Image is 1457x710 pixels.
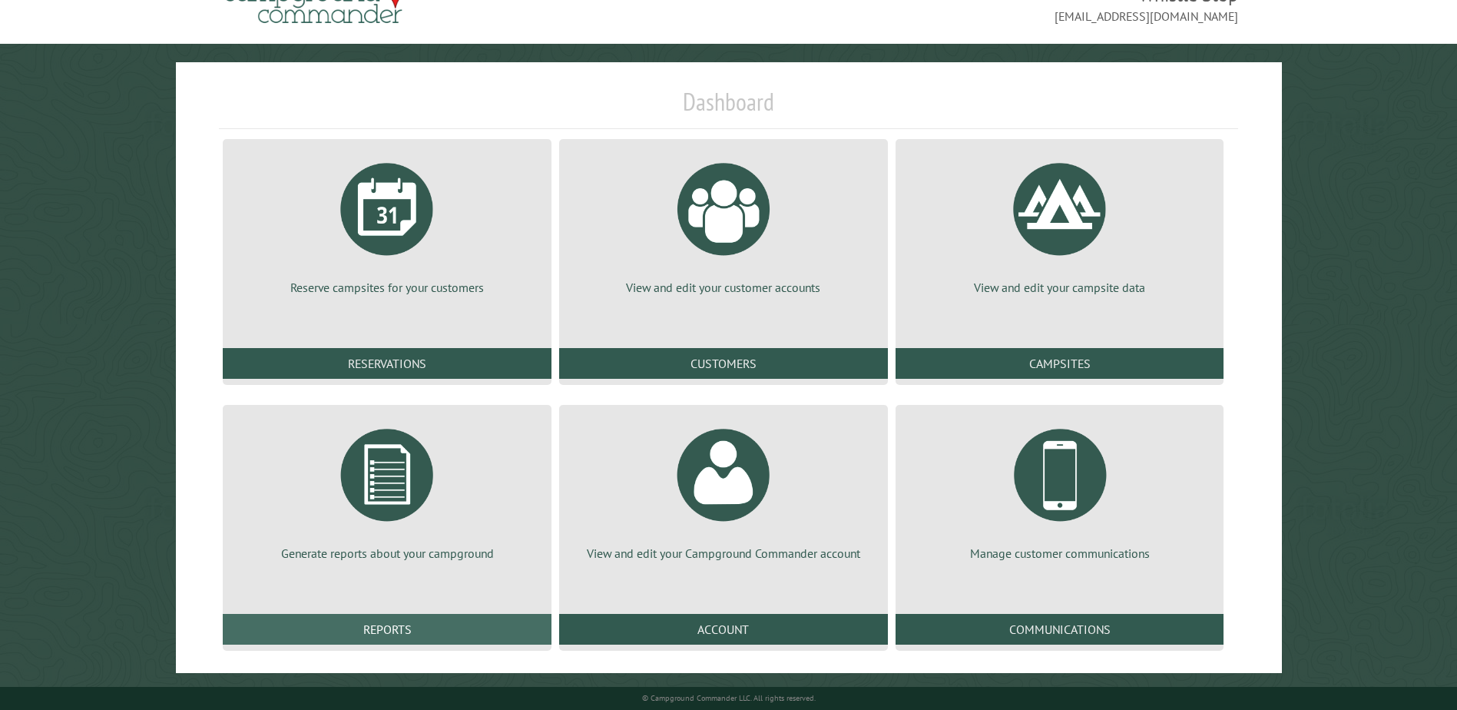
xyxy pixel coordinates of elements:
a: Reserve campsites for your customers [241,151,533,296]
a: View and edit your campsite data [914,151,1206,296]
a: Campsites [896,348,1224,379]
p: Generate reports about your campground [241,545,533,562]
a: Reports [223,614,551,645]
p: Manage customer communications [914,545,1206,562]
small: © Campground Commander LLC. All rights reserved. [642,693,816,703]
p: View and edit your customer accounts [578,279,869,296]
h1: Dashboard [219,87,1237,129]
p: View and edit your Campground Commander account [578,545,869,562]
a: View and edit your Campground Commander account [578,417,869,562]
p: View and edit your campsite data [914,279,1206,296]
a: Manage customer communications [914,417,1206,562]
a: View and edit your customer accounts [578,151,869,296]
a: Account [559,614,888,645]
a: Reservations [223,348,551,379]
p: Reserve campsites for your customers [241,279,533,296]
a: Customers [559,348,888,379]
a: Communications [896,614,1224,645]
a: Generate reports about your campground [241,417,533,562]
